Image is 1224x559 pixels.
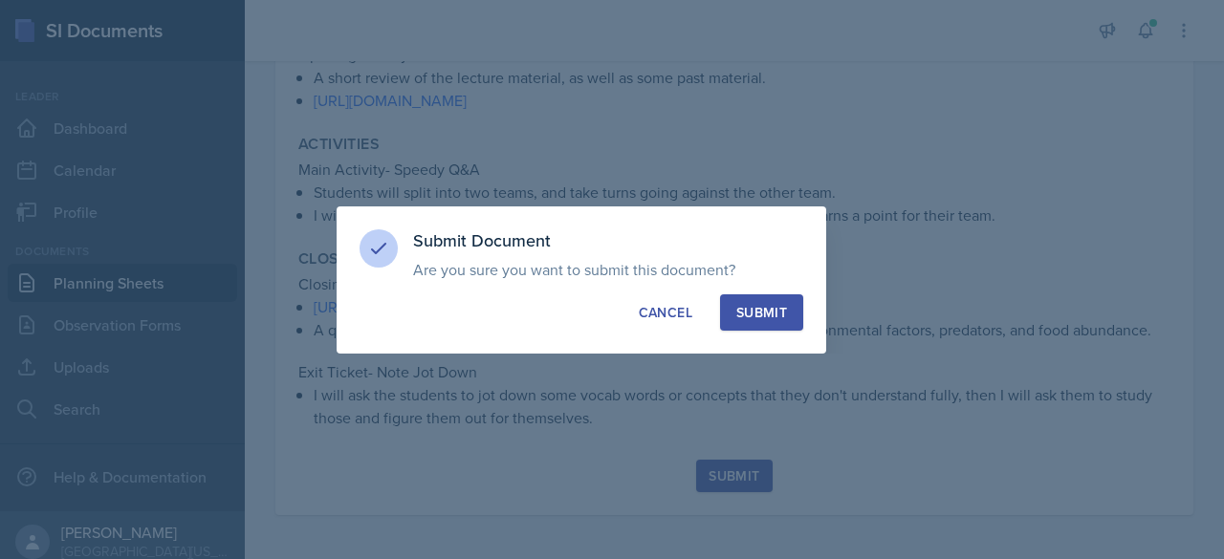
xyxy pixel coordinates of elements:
[639,303,692,322] div: Cancel
[413,229,803,252] h3: Submit Document
[736,303,787,322] div: Submit
[720,294,803,331] button: Submit
[623,294,709,331] button: Cancel
[413,260,803,279] p: Are you sure you want to submit this document?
